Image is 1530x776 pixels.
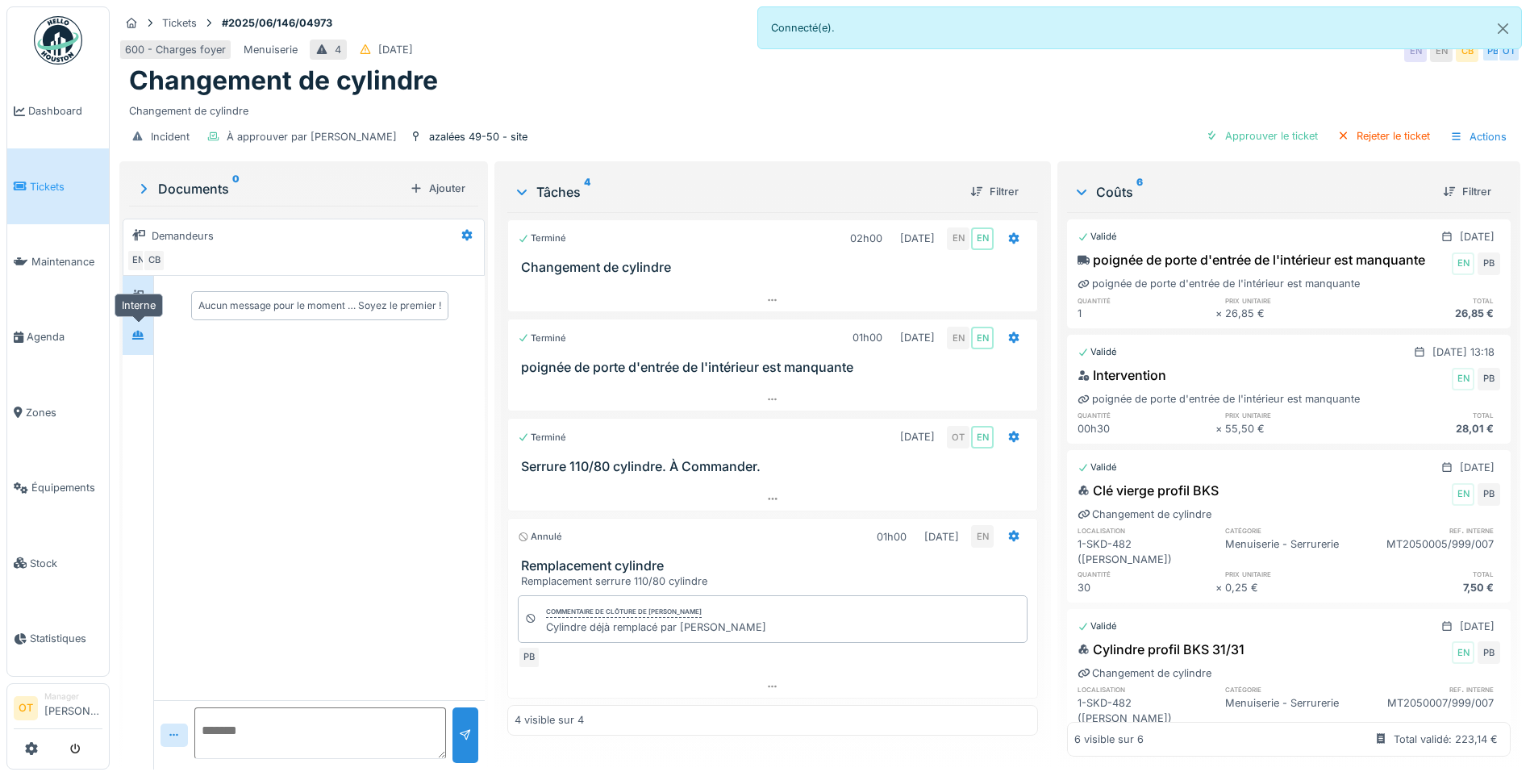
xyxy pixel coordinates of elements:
div: PB [518,646,540,669]
h6: total [1363,569,1500,579]
div: poignée de porte d'entrée de l'intérieur est manquante [1078,276,1360,291]
span: Statistiques [30,631,102,646]
h6: quantité [1078,410,1215,420]
div: [DATE] 13:18 [1432,344,1495,360]
div: Filtrer [1436,181,1498,202]
h6: total [1363,295,1500,306]
div: 4 [335,42,341,57]
div: Total validé: 223,14 € [1394,732,1498,747]
div: 26,85 € [1225,306,1362,321]
div: Documents [135,179,403,198]
div: Manager [44,690,102,703]
div: PB [1478,252,1500,275]
div: [DATE] [378,42,413,57]
a: Tickets [7,148,109,223]
div: [DATE] [1460,460,1495,475]
div: 30 [1078,580,1215,595]
div: MT2050005/999/007 [1363,536,1500,567]
div: 55,50 € [1225,421,1362,436]
div: Tickets [162,15,197,31]
div: Ajouter [403,177,472,199]
span: Maintenance [31,254,102,269]
a: Maintenance [7,224,109,299]
div: 600 - Charges foyer [125,42,226,57]
div: azalées 49-50 - site [429,129,527,144]
div: 7,50 € [1363,580,1500,595]
div: poignée de porte d'entrée de l'intérieur est manquante [1078,391,1360,407]
h6: catégorie [1225,684,1362,695]
h6: quantité [1078,295,1215,306]
div: Commentaire de clôture de [PERSON_NAME] [546,607,702,618]
div: Aucun message pour le moment … Soyez le premier ! [198,298,441,313]
h3: poignée de porte d'entrée de l'intérieur est manquante [521,360,1031,375]
div: EN [1452,483,1474,506]
div: Validé [1078,230,1117,244]
div: 26,85 € [1363,306,1500,321]
a: Zones [7,375,109,450]
div: × [1215,306,1226,321]
div: Cylindre déjà remplacé par [PERSON_NAME] [546,620,766,635]
a: Agenda [7,299,109,374]
div: Validé [1078,620,1117,633]
a: Équipements [7,450,109,525]
div: 6 visible sur 6 [1074,732,1144,747]
a: Statistiques [7,601,109,676]
div: 01h00 [877,529,907,544]
h6: localisation [1078,525,1215,536]
div: Interne [115,294,163,317]
h6: total [1363,410,1500,420]
div: EN [1452,641,1474,664]
div: Validé [1078,345,1117,359]
li: OT [14,696,38,720]
div: EN [1430,40,1453,62]
div: Menuiserie - Serrurerie [1225,695,1362,726]
div: EN [971,426,994,448]
div: PB [1478,368,1500,390]
div: × [1215,421,1226,436]
div: [DATE] [1460,229,1495,244]
div: EN [127,249,149,272]
a: Stock [7,525,109,600]
button: Close [1485,7,1521,50]
div: EN [947,227,969,250]
div: EN [947,327,969,349]
div: MT2050007/999/007 [1363,695,1500,726]
sup: 0 [232,179,240,198]
h6: quantité [1078,569,1215,579]
div: Terminé [518,431,566,444]
div: EN [971,227,994,250]
div: PB [1482,40,1504,62]
div: × [1215,580,1226,595]
h3: Serrure 110/80 cylindre. À Commander. [521,459,1031,474]
span: Équipements [31,480,102,495]
div: [DATE] [924,529,959,544]
sup: 4 [584,182,590,202]
div: 4 visible sur 4 [515,712,584,728]
div: Coûts [1074,182,1430,202]
div: CB [143,249,165,272]
div: 02h00 [850,231,882,246]
div: EN [971,525,994,548]
span: Tickets [30,179,102,194]
strong: #2025/06/146/04973 [215,15,339,31]
div: 01h00 [853,330,882,345]
sup: 6 [1136,182,1143,202]
div: Incident [151,129,190,144]
a: Dashboard [7,73,109,148]
div: 1-SKD-482 ([PERSON_NAME]) [1078,695,1215,726]
div: Clé vierge profil BKS [1078,481,1219,500]
li: [PERSON_NAME] [44,690,102,725]
h6: ref. interne [1363,684,1500,695]
div: poignée de porte d'entrée de l'intérieur est manquante [1078,250,1425,269]
div: 00h30 [1078,421,1215,436]
div: Annulé [518,530,562,544]
h6: ref. interne [1363,525,1500,536]
div: EN [1452,368,1474,390]
div: [DATE] [900,429,935,444]
div: 1-SKD-482 ([PERSON_NAME]) [1078,536,1215,567]
div: PB [1478,641,1500,664]
span: Dashboard [28,103,102,119]
div: PB [1478,483,1500,506]
div: [DATE] [1460,619,1495,634]
a: OT Manager[PERSON_NAME] [14,690,102,729]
